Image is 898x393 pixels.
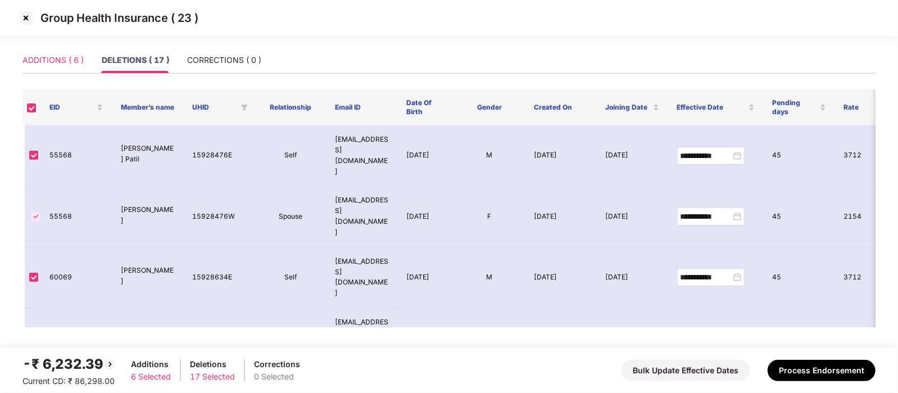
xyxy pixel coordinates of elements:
td: [DATE] [597,247,668,308]
td: 60069 [40,247,112,308]
td: Spouse [255,186,326,247]
span: Current CD: ₹ 86,298.00 [22,376,115,386]
td: [DATE] [397,125,453,186]
td: [EMAIL_ADDRESS][DOMAIN_NAME] [326,186,397,247]
td: Self [255,125,326,186]
th: Effective Date [668,89,764,125]
td: [DATE] [525,247,596,308]
span: Effective Date [677,103,746,112]
td: 15928634W [183,308,255,369]
td: 45 [764,247,835,308]
img: svg+xml;base64,PHN2ZyBpZD0iQmFjay0yMHgyMCIgeG1sbnM9Imh0dHA6Ly93d3cudzMub3JnLzIwMDAvc3ZnIiB3aWR0aD... [103,358,117,371]
div: DELETIONS ( 17 ) [102,54,169,66]
span: Pending days [773,98,818,116]
span: EID [49,103,94,112]
div: 17 Selected [190,371,235,383]
div: Corrections [254,358,300,371]
span: filter [239,101,250,114]
td: [DATE] [397,247,453,308]
th: Joining Date [597,89,668,125]
button: Bulk Update Effective Dates [622,360,750,381]
td: F [453,186,525,247]
td: 15928476W [183,186,255,247]
td: [DATE] [597,308,668,369]
td: [DATE] [397,186,453,247]
td: [DATE] [397,308,453,369]
th: Created On [525,89,596,125]
td: F [453,308,525,369]
td: 45 [764,125,835,186]
img: svg+xml;base64,PHN2ZyBpZD0iQ3Jvc3MtMzJ4MzIiIHhtbG5zPSJodHRwOi8vd3d3LnczLm9yZy8yMDAwL3N2ZyIgd2lkdG... [17,9,35,27]
td: 60069 [40,308,112,369]
p: [PERSON_NAME] [121,326,174,347]
td: [DATE] [525,186,596,247]
div: 6 Selected [131,371,171,383]
div: CORRECTIONS ( 0 ) [187,54,261,66]
button: Process Endorsement [768,360,876,381]
div: ADDITIONS ( 6 ) [22,54,84,66]
p: [PERSON_NAME] Patil [121,143,174,165]
th: Member’s name [112,89,183,125]
td: [DATE] [597,186,668,247]
td: Self [255,247,326,308]
td: Spouse [255,308,326,369]
th: Email ID [326,89,397,125]
td: M [453,125,525,186]
span: UHID [192,103,237,112]
td: [DATE] [597,125,668,186]
p: [PERSON_NAME] [121,265,174,287]
th: EID [40,89,112,125]
th: Date Of Birth [397,89,453,125]
th: Relationship [255,89,326,125]
div: 0 Selected [254,371,300,383]
td: 45 [764,308,835,369]
td: [EMAIL_ADDRESS][DOMAIN_NAME] [326,125,397,186]
p: Group Health Insurance ( 23 ) [40,11,198,25]
th: Pending days [764,89,835,125]
td: [DATE] [525,308,596,369]
td: M [453,247,525,308]
span: Joining Date [606,103,651,112]
img: svg+xml;base64,PHN2ZyBpZD0iVGljay0zMngzMiIgeG1sbnM9Imh0dHA6Ly93d3cudzMub3JnLzIwMDAvc3ZnIiB3aWR0aD... [29,210,43,223]
td: 55568 [40,125,112,186]
p: [PERSON_NAME] [121,205,174,226]
span: filter [241,104,248,111]
td: 15928476E [183,125,255,186]
td: [EMAIL_ADDRESS][DOMAIN_NAME] [326,247,397,308]
td: [EMAIL_ADDRESS][DOMAIN_NAME] [326,308,397,369]
td: 45 [764,186,835,247]
td: 55568 [40,186,112,247]
th: Gender [453,89,525,125]
div: Deletions [190,358,235,371]
td: [DATE] [525,125,596,186]
div: Additions [131,358,171,371]
div: -₹ 6,232.39 [22,354,117,375]
td: 15928634E [183,247,255,308]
